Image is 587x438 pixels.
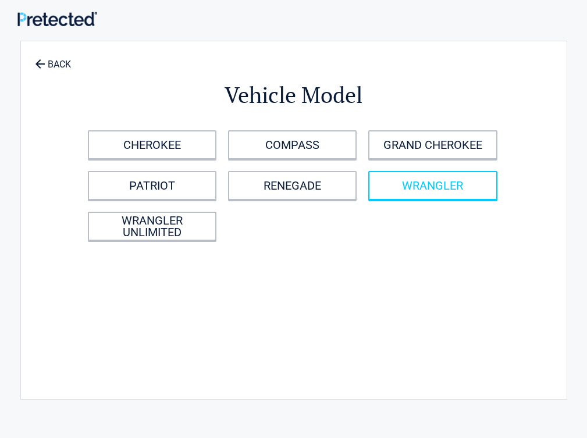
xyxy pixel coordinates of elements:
[228,130,357,159] a: COMPASS
[368,171,497,200] a: WRANGLER
[33,49,73,69] a: BACK
[17,12,97,26] img: Main Logo
[85,80,503,110] h2: Vehicle Model
[368,130,497,159] a: GRAND CHEROKEE
[88,212,216,241] a: WRANGLER UNLIMITED
[88,130,216,159] a: CHEROKEE
[88,171,216,200] a: PATRIOT
[228,171,357,200] a: RENEGADE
